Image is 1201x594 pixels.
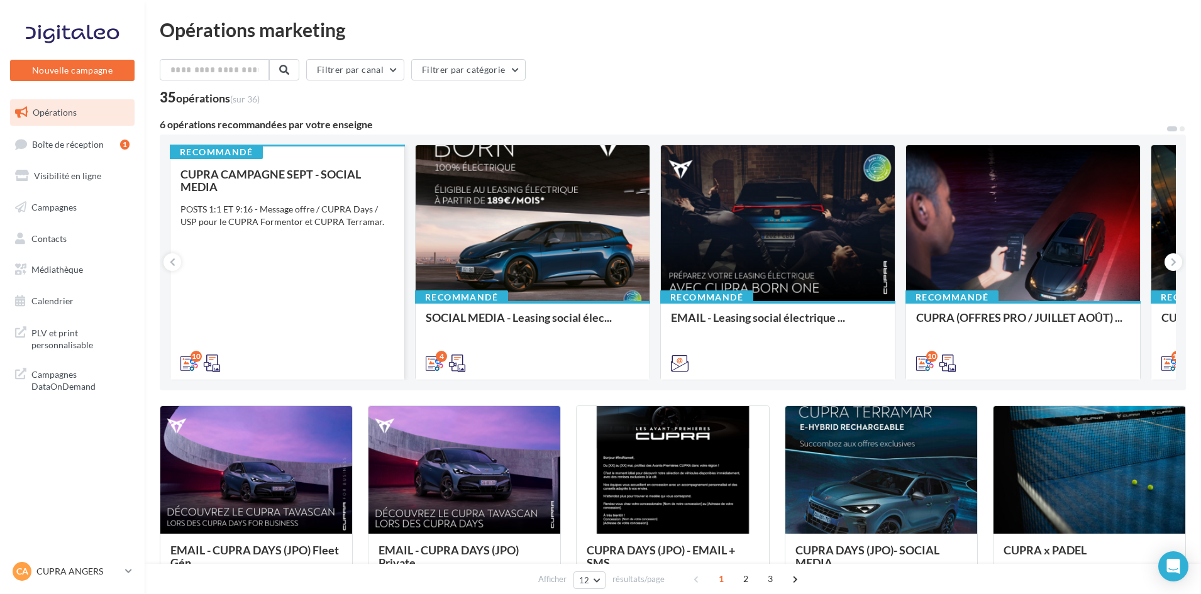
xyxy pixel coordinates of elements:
button: 12 [573,571,606,589]
div: Recommandé [415,290,508,304]
a: Calendrier [8,288,137,314]
a: Campagnes [8,194,137,221]
span: 1 [711,569,731,589]
span: Campagnes [31,202,77,212]
span: PLV et print personnalisable [31,324,130,351]
button: Filtrer par catégorie [411,59,526,80]
span: Médiathèque [31,264,83,275]
span: CUPRA (OFFRES PRO / JUILLET AOÛT) ... [916,311,1122,324]
div: 10 [191,351,202,362]
div: 1 [120,140,130,150]
span: CUPRA DAYS (JPO)- SOCIAL MEDIA [795,543,939,569]
span: résultats/page [612,573,665,585]
button: Filtrer par canal [306,59,404,80]
span: (sur 36) [230,94,260,104]
a: Campagnes DataOnDemand [8,361,137,398]
div: Recommandé [660,290,753,304]
button: Nouvelle campagne [10,60,135,81]
a: Opérations [8,99,137,126]
a: CA CUPRA ANGERS [10,559,135,583]
span: Visibilité en ligne [34,170,101,181]
a: Visibilité en ligne [8,163,137,189]
p: CUPRA ANGERS [36,565,120,578]
span: Opérations [33,107,77,118]
span: Calendrier [31,295,74,306]
span: CUPRA CAMPAGNE SEPT - SOCIAL MEDIA [180,167,361,194]
span: EMAIL - CUPRA DAYS (JPO) Private ... [379,543,519,569]
a: PLV et print personnalisable [8,319,137,356]
span: EMAIL - Leasing social électrique ... [671,311,845,324]
div: Opérations marketing [160,20,1186,39]
div: Recommandé [170,145,263,159]
a: Contacts [8,226,137,252]
span: EMAIL - CUPRA DAYS (JPO) Fleet Gén... [170,543,339,569]
span: Boîte de réception [32,138,104,149]
span: Campagnes DataOnDemand [31,366,130,393]
span: Contacts [31,233,67,243]
div: opérations [176,92,260,104]
div: 6 opérations recommandées par votre enseigne [160,119,1166,129]
span: 3 [760,569,780,589]
span: CUPRA DAYS (JPO) - EMAIL + SMS [587,543,735,569]
span: CA [16,565,28,578]
div: 4 [436,351,447,362]
span: 2 [736,569,756,589]
span: CUPRA x PADEL [1004,543,1087,557]
div: 10 [926,351,938,362]
span: SOCIAL MEDIA - Leasing social élec... [426,311,612,324]
span: Afficher [538,573,567,585]
span: 12 [579,575,590,585]
a: Boîte de réception1 [8,131,137,158]
div: POSTS 1:1 ET 9:16 - Message offre / CUPRA Days / USP pour le CUPRA Formentor et CUPRA Terramar. [180,203,394,228]
div: Recommandé [905,290,999,304]
div: 35 [160,91,260,104]
div: Open Intercom Messenger [1158,551,1188,581]
a: Médiathèque [8,256,137,283]
div: 11 [1171,351,1183,362]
